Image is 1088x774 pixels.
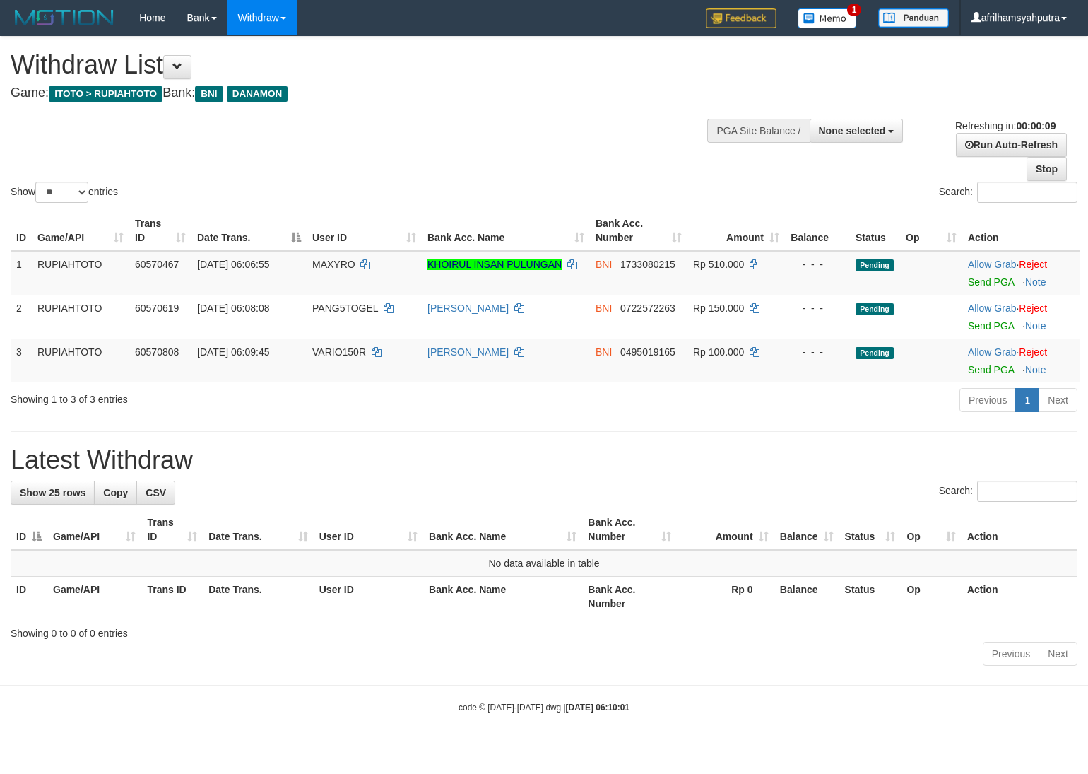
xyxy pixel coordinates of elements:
[32,211,129,251] th: Game/API: activate to sort column ascending
[590,211,687,251] th: Bank Acc. Number: activate to sort column ascending
[1019,303,1047,314] a: Reject
[20,487,85,498] span: Show 25 rows
[103,487,128,498] span: Copy
[798,8,857,28] img: Button%20Memo.svg
[693,303,744,314] span: Rp 150.000
[11,211,32,251] th: ID
[1019,346,1047,358] a: Reject
[962,211,1080,251] th: Action
[11,182,118,203] label: Show entries
[856,347,894,359] span: Pending
[49,86,162,102] span: ITOTO > RUPIAHTOTO
[11,481,95,505] a: Show 25 rows
[135,346,179,358] span: 60570808
[423,577,582,617] th: Bank Acc. Name
[312,303,378,314] span: PANG5TOGEL
[307,211,422,251] th: User ID: activate to sort column ascending
[677,577,774,617] th: Rp 0
[693,346,744,358] span: Rp 100.000
[11,577,47,617] th: ID
[47,510,141,550] th: Game/API: activate to sort column ascending
[314,510,423,550] th: User ID: activate to sort column ascending
[620,303,675,314] span: Copy 0722572263 to clipboard
[839,577,901,617] th: Status
[191,211,307,251] th: Date Trans.: activate to sort column descending
[977,182,1077,203] input: Search:
[11,86,711,100] h4: Game: Bank:
[459,703,629,713] small: code © [DATE]-[DATE] dwg |
[968,346,1016,358] a: Allow Grab
[11,51,711,79] h1: Withdraw List
[141,577,203,617] th: Trans ID
[1039,642,1077,666] a: Next
[11,446,1077,474] h1: Latest Withdraw
[962,339,1080,382] td: ·
[1019,259,1047,270] a: Reject
[774,577,839,617] th: Balance
[983,642,1039,666] a: Previous
[968,259,1016,270] a: Allow Grab
[197,259,269,270] span: [DATE] 06:06:55
[11,251,32,295] td: 1
[94,481,137,505] a: Copy
[968,346,1019,358] span: ·
[427,346,509,358] a: [PERSON_NAME]
[32,339,129,382] td: RUPIAHTOTO
[968,364,1014,375] a: Send PGA
[901,577,961,617] th: Op
[791,301,844,315] div: - - -
[939,182,1077,203] label: Search:
[962,510,1077,550] th: Action
[1025,364,1046,375] a: Note
[785,211,850,251] th: Balance
[203,510,314,550] th: Date Trans.: activate to sort column ascending
[850,211,900,251] th: Status
[1016,120,1056,131] strong: 00:00:09
[11,510,47,550] th: ID: activate to sort column descending
[596,303,612,314] span: BNI
[312,346,366,358] span: VARIO150R
[968,259,1019,270] span: ·
[227,86,288,102] span: DANAMON
[1015,388,1039,412] a: 1
[1027,157,1067,181] a: Stop
[839,510,901,550] th: Status: activate to sort column ascending
[706,8,776,28] img: Feedback.jpg
[11,387,443,406] div: Showing 1 to 3 of 3 entries
[197,303,269,314] span: [DATE] 06:08:08
[32,295,129,339] td: RUPIAHTOTO
[707,119,809,143] div: PGA Site Balance /
[977,481,1077,502] input: Search:
[901,510,961,550] th: Op: activate to sort column ascending
[962,295,1080,339] td: ·
[314,577,423,617] th: User ID
[1039,388,1077,412] a: Next
[968,303,1019,314] span: ·
[810,119,904,143] button: None selected
[774,510,839,550] th: Balance: activate to sort column ascending
[135,303,179,314] span: 60570619
[582,577,677,617] th: Bank Acc. Number
[11,7,118,28] img: MOTION_logo.png
[423,510,582,550] th: Bank Acc. Name: activate to sort column ascending
[129,211,191,251] th: Trans ID: activate to sort column ascending
[197,346,269,358] span: [DATE] 06:09:45
[956,133,1067,157] a: Run Auto-Refresh
[677,510,774,550] th: Amount: activate to sort column ascending
[968,320,1014,332] a: Send PGA
[11,339,32,382] td: 3
[968,276,1014,288] a: Send PGA
[136,481,175,505] a: CSV
[878,8,949,28] img: panduan.png
[955,120,1056,131] span: Refreshing in:
[11,550,1077,577] td: No data available in table
[819,125,886,136] span: None selected
[791,345,844,359] div: - - -
[900,211,962,251] th: Op: activate to sort column ascending
[11,621,1077,640] div: Showing 0 to 0 of 0 entries
[856,303,894,315] span: Pending
[693,259,744,270] span: Rp 510.000
[35,182,88,203] select: Showentries
[422,211,590,251] th: Bank Acc. Name: activate to sort column ascending
[141,510,203,550] th: Trans ID: activate to sort column ascending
